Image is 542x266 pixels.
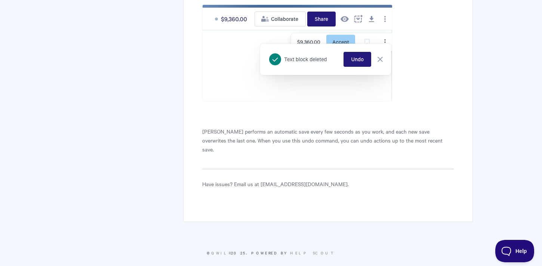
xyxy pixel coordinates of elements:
[251,250,335,256] span: Powered by
[202,4,392,101] img: file-YC1Ua8Xrfz.png
[202,179,454,188] p: Have issues? Email us at [EMAIL_ADDRESS][DOMAIN_NAME].
[202,127,454,154] p: [PERSON_NAME] performs an automatic save every few seconds as you work, and each new save overwri...
[495,240,535,262] iframe: Toggle Customer Support
[211,250,231,256] a: Qwilr
[69,250,473,256] p: © 2025.
[290,250,335,256] a: Help Scout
